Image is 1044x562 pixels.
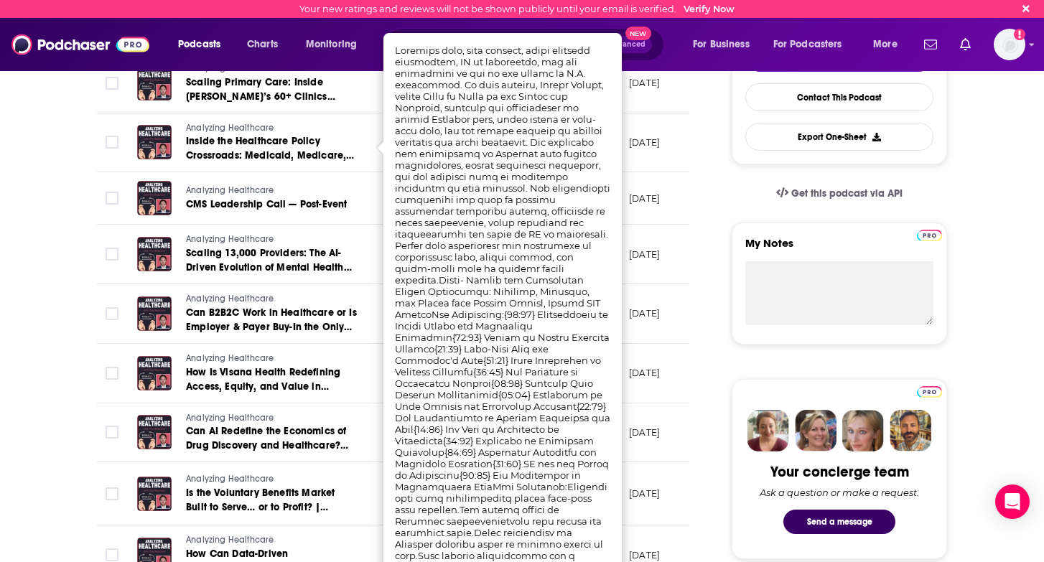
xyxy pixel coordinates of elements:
span: CMS Leadership Call — Post-Event [186,198,347,210]
button: open menu [683,33,768,56]
span: New [625,27,651,40]
button: open menu [296,33,376,56]
span: Analyzing Healthcare [186,353,274,363]
span: Toggle select row [106,548,118,561]
a: Analyzing Healthcare [186,184,357,197]
p: [DATE] [629,192,660,205]
p: [DATE] [629,367,660,379]
span: Scaling Primary Care: Inside [PERSON_NAME]’s 60+ Clinics Across [GEOGRAPHIC_DATA] | [PERSON_NAME]... [186,76,353,146]
span: Toggle select row [106,307,118,320]
span: More [873,34,898,55]
img: Barbara Profile [795,410,836,451]
img: User Profile [994,29,1025,60]
a: Can AI Redefine the Economics of Drug Discovery and Healthcare? [PERSON_NAME], President, GATC He... [186,424,358,453]
img: Sydney Profile [747,410,789,451]
p: [DATE] [629,426,660,439]
a: Is the Voluntary Benefits Market Built to Serve… or to Profit? | [PERSON_NAME] x SCALE Community [186,486,358,515]
span: Toggle select row [106,77,118,90]
button: open menu [168,33,239,56]
span: How Is Visana Health Redefining Access, Equity, and Value in Women’s Care? | [PERSON_NAME] x SCAL... [186,366,358,421]
a: Analyzing Healthcare [186,412,358,425]
div: Your new ratings and reviews will not be shown publicly until your email is verified. [299,4,735,14]
span: For Business [693,34,750,55]
span: Inside the Healthcare Policy Crossroads: Medicaid, Medicare, and Reform with [PERSON_NAME], Forme... [186,135,354,190]
p: [DATE] [629,307,660,319]
span: Monitoring [306,34,357,55]
a: Contact This Podcast [745,83,933,111]
p: [DATE] [629,77,660,89]
span: Get this podcast via API [791,187,903,200]
span: Can B2B2C Work in Healthcare or Is Employer & Payer Buy-In the Only Way to Scale? [PERSON_NAME], ... [186,306,357,362]
a: Verify Now [684,4,735,14]
button: Export One-Sheet [745,123,933,151]
button: Send a message [783,510,895,534]
a: Analyzing Healthcare [186,534,358,547]
a: Show notifications dropdown [954,32,977,57]
a: Analyzing Healthcare [186,293,358,306]
div: Search podcasts, credits, & more... [399,28,678,61]
p: [DATE] [629,549,660,561]
p: [DATE] [629,136,660,149]
span: Analyzing Healthcare [186,63,274,73]
span: For Podcasters [773,34,842,55]
a: How Is Visana Health Redefining Access, Equity, and Value in Women’s Care? | [PERSON_NAME] x SCAL... [186,365,358,394]
button: open menu [863,33,915,56]
a: Can B2B2C Work in Healthcare or Is Employer & Payer Buy-In the Only Way to Scale? [PERSON_NAME], ... [186,306,358,334]
img: Jon Profile [890,410,931,451]
img: Podchaser Pro [917,386,942,398]
img: Podchaser Pro [917,230,942,241]
a: Get this podcast via API [765,176,914,211]
button: open menu [764,33,863,56]
button: Show profile menu [994,29,1025,60]
a: Inside the Healthcare Policy Crossroads: Medicaid, Medicare, and Reform with [PERSON_NAME], Forme... [186,134,358,163]
span: Analyzing Healthcare [186,185,274,195]
span: Toggle select row [106,367,118,380]
span: Analyzing Healthcare [186,294,274,304]
span: Analyzing Healthcare [186,474,274,484]
a: Pro website [917,384,942,398]
a: Analyzing Healthcare [186,352,358,365]
span: Is the Voluntary Benefits Market Built to Serve… or to Profit? | [PERSON_NAME] x SCALE Community [186,487,335,542]
p: [DATE] [629,487,660,500]
span: Toggle select row [106,487,118,500]
label: My Notes [745,236,933,261]
a: Analyzing Healthcare [186,473,358,486]
a: Charts [238,33,286,56]
a: Pro website [917,228,942,241]
span: Toggle select row [106,192,118,205]
span: Podcasts [178,34,220,55]
div: Ask a question or make a request. [760,487,919,498]
span: Toggle select row [106,426,118,439]
a: Scaling Primary Care: Inside [PERSON_NAME]’s 60+ Clinics Across [GEOGRAPHIC_DATA] | [PERSON_NAME]... [186,75,358,104]
span: Scaling 13,000 Providers: The AI-Driven Evolution of Mental Health Care with [PERSON_NAME], Sonde... [186,247,352,302]
a: Show notifications dropdown [918,32,943,57]
a: Analyzing Healthcare [186,122,358,135]
a: CMS Leadership Call — Post-Event [186,197,357,212]
span: Logged in as brendanmontesinos1 [994,29,1025,60]
svg: Email not verified [1014,29,1025,40]
span: Toggle select row [106,136,118,149]
p: [DATE] [629,248,660,261]
span: Analyzing Healthcare [186,535,274,545]
span: Toggle select row [106,248,118,261]
span: Analyzing Healthcare [186,234,274,244]
div: Your concierge team [770,463,909,481]
a: Scaling 13,000 Providers: The AI-Driven Evolution of Mental Health Care with [PERSON_NAME], Sonde... [186,246,358,275]
img: Jules Profile [842,410,884,451]
img: Podchaser - Follow, Share and Rate Podcasts [11,31,149,58]
div: Open Intercom Messenger [995,484,1030,519]
span: Analyzing Healthcare [186,123,274,133]
a: Analyzing Healthcare [186,233,358,246]
span: Analyzing Healthcare [186,413,274,423]
span: Can AI Redefine the Economics of Drug Discovery and Healthcare? [PERSON_NAME], President, GATC He... [186,425,348,480]
span: Charts [247,34,278,55]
